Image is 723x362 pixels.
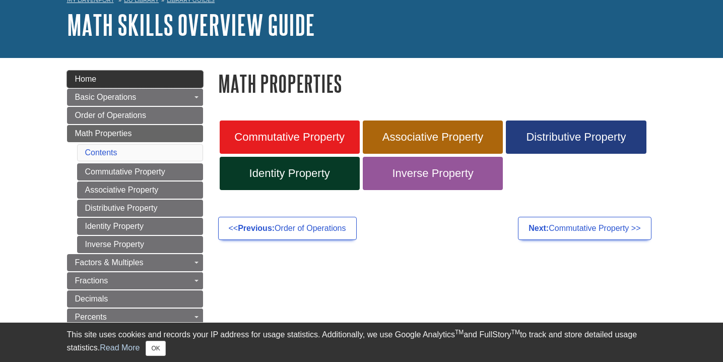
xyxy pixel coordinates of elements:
a: Read More [100,343,140,352]
h1: Math Properties [218,71,656,96]
a: Identity Property [220,157,360,190]
sup: TM [455,329,464,336]
button: Close [146,341,165,356]
a: Inverse Property [77,236,203,253]
a: Commutative Property [77,163,203,180]
a: Associative Property [363,120,503,154]
a: Next:Commutative Property >> [518,217,651,240]
a: Math Properties [67,125,203,142]
span: Associative Property [370,131,495,144]
a: Math Skills Overview Guide [67,9,315,40]
a: Contents [85,148,117,157]
strong: Next: [529,224,549,232]
span: Basic Operations [75,93,137,101]
a: Inverse Property [363,157,503,190]
sup: TM [511,329,520,336]
a: Distributive Property [77,200,203,217]
a: Percents [67,309,203,326]
span: Fractions [75,276,108,285]
a: Home [67,71,203,88]
strong: Previous: [238,224,275,232]
span: Math Properties [75,129,132,138]
span: Factors & Multiples [75,258,144,267]
span: Inverse Property [370,167,495,180]
span: Percents [75,313,107,321]
a: Basic Operations [67,89,203,106]
span: Home [75,75,97,83]
div: This site uses cookies and records your IP address for usage statistics. Additionally, we use Goo... [67,329,656,356]
span: Distributive Property [513,131,638,144]
span: Order of Operations [75,111,146,119]
a: Associative Property [77,182,203,199]
a: Identity Property [77,218,203,235]
a: <<Previous:Order of Operations [218,217,357,240]
a: Factors & Multiples [67,254,203,271]
a: Commutative Property [220,120,360,154]
a: Order of Operations [67,107,203,124]
span: Decimals [75,294,108,303]
span: Commutative Property [227,131,352,144]
a: Distributive Property [506,120,646,154]
a: Fractions [67,272,203,289]
a: Decimals [67,290,203,308]
span: Identity Property [227,167,352,180]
